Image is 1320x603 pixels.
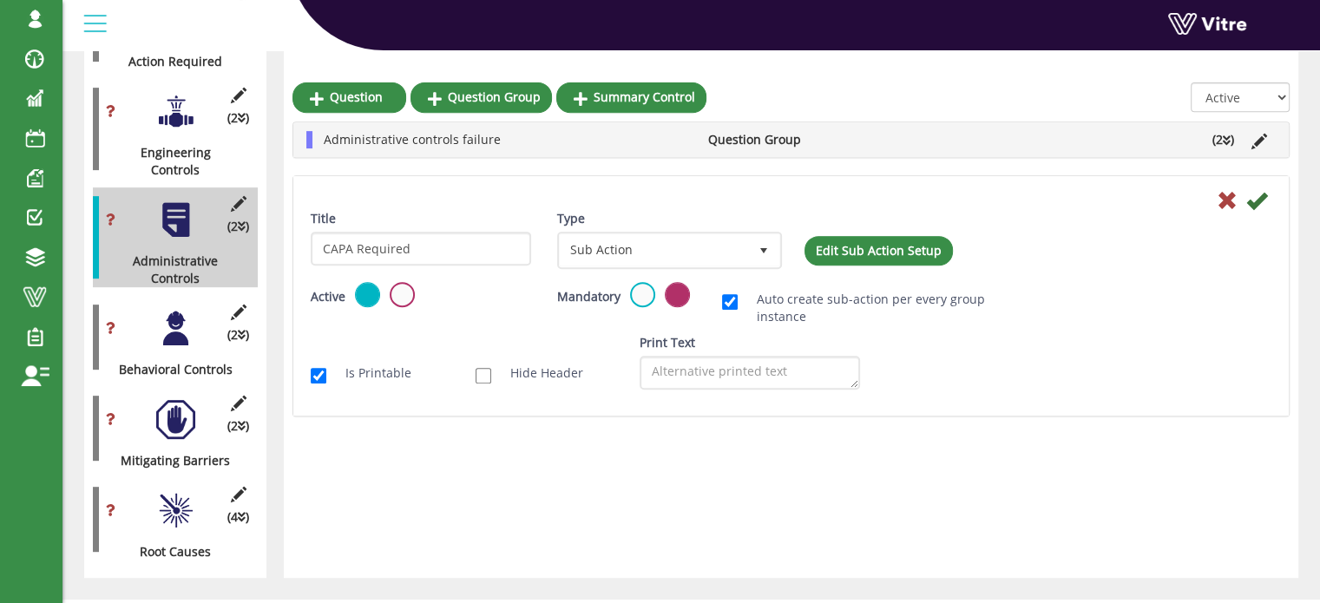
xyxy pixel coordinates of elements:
div: Administrative Controls [93,252,245,287]
a: Question Group [410,82,552,112]
span: select [748,234,779,265]
label: Active [311,288,345,305]
input: Auto create sub-action per every group instance [722,294,738,310]
li: Question Group [699,131,844,148]
div: Behavioral Controls [93,361,245,378]
span: (2 ) [227,326,249,344]
div: Engineering Controls [93,144,245,179]
span: (2 ) [227,417,249,435]
span: Administrative controls failure [324,131,501,147]
label: Type [557,210,585,227]
label: Hide Header [493,364,583,382]
div: Mitigating Barriers [93,452,245,469]
label: Is Printable [328,364,411,382]
span: (2 ) [227,109,249,127]
a: Question [292,82,406,112]
span: (4 ) [227,508,249,526]
div: Root Causes [93,543,245,560]
input: Hide Header [476,368,491,383]
span: Sub Action [560,234,747,265]
label: Title [311,210,336,227]
label: Auto create sub-action per every group instance [739,291,1025,325]
a: Edit Sub Action Setup [804,236,953,265]
label: Print Text [640,334,695,351]
a: Summary Control [556,82,706,112]
input: Is Printable [311,368,326,383]
label: Mandatory [557,288,621,305]
span: (2 ) [227,218,249,235]
li: (2 ) [1204,131,1243,148]
div: Action Required [93,53,245,70]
